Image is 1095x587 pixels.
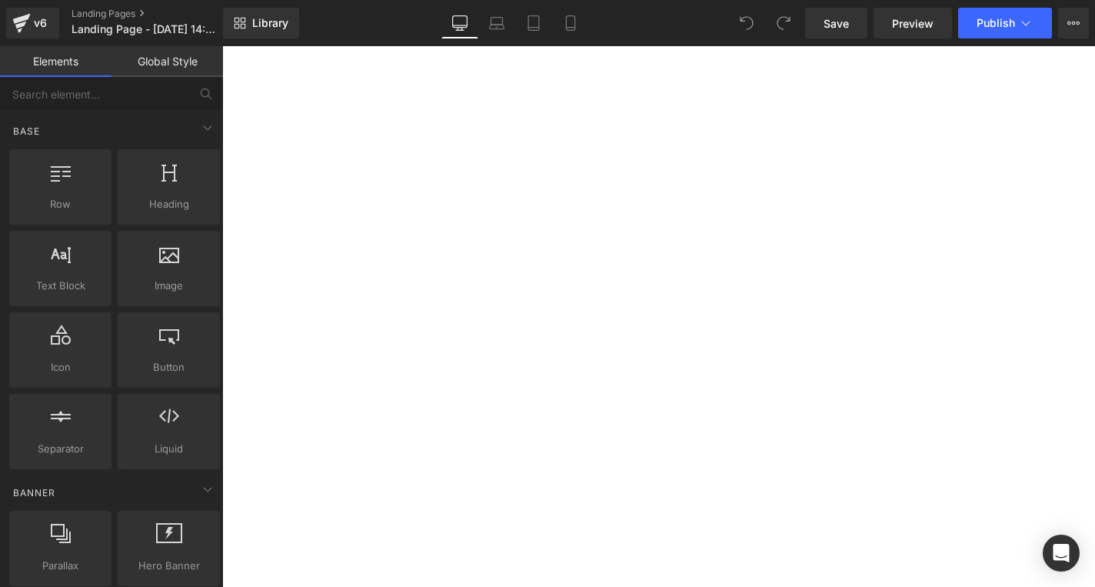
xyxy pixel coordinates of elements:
[12,485,57,500] span: Banner
[977,17,1015,29] span: Publish
[122,441,215,457] span: Liquid
[441,8,478,38] a: Desktop
[478,8,515,38] a: Laptop
[1058,8,1089,38] button: More
[12,124,42,138] span: Base
[892,15,934,32] span: Preview
[111,46,223,77] a: Global Style
[122,359,215,375] span: Button
[768,8,799,38] button: Redo
[122,278,215,294] span: Image
[731,8,762,38] button: Undo
[72,8,248,20] a: Landing Pages
[958,8,1052,38] button: Publish
[14,558,107,574] span: Parallax
[252,16,288,30] span: Library
[122,196,215,212] span: Heading
[1043,535,1080,572] div: Open Intercom Messenger
[122,558,215,574] span: Hero Banner
[14,359,107,375] span: Icon
[14,441,107,457] span: Separator
[824,15,849,32] span: Save
[14,278,107,294] span: Text Block
[14,196,107,212] span: Row
[6,8,59,38] a: v6
[552,8,589,38] a: Mobile
[874,8,952,38] a: Preview
[72,23,219,35] span: Landing Page - [DATE] 14:43:44
[31,13,50,33] div: v6
[223,8,299,38] a: New Library
[515,8,552,38] a: Tablet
